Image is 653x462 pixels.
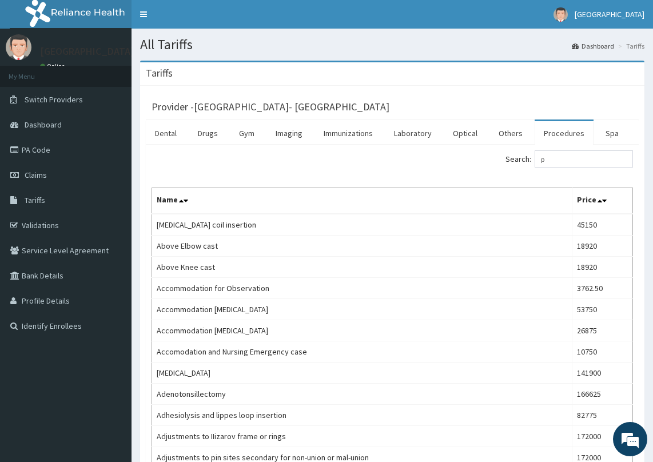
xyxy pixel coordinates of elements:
img: User Image [554,7,568,22]
span: Switch Providers [25,94,83,105]
td: Above Knee cast [152,257,572,278]
h1: All Tariffs [140,37,644,52]
td: Accommodation [MEDICAL_DATA] [152,320,572,341]
a: Dental [146,121,186,145]
a: Imaging [266,121,312,145]
span: Dashboard [25,120,62,130]
td: 45150 [572,214,633,236]
input: Search: [535,150,633,168]
a: Others [489,121,532,145]
a: Dashboard [572,41,614,51]
td: Accomodation and Nursing Emergency case [152,341,572,363]
th: Price [572,188,633,214]
p: [GEOGRAPHIC_DATA] [40,46,134,57]
a: Online [40,62,67,70]
li: Tariffs [615,41,644,51]
span: Claims [25,170,47,180]
a: Spa [596,121,628,145]
td: 26875 [572,320,633,341]
td: [MEDICAL_DATA] coil insertion [152,214,572,236]
img: User Image [6,34,31,60]
a: Immunizations [314,121,382,145]
td: Accommodation for Observation [152,278,572,299]
a: Optical [444,121,487,145]
h3: Provider - [GEOGRAPHIC_DATA]- [GEOGRAPHIC_DATA] [152,102,389,112]
a: Procedures [535,121,594,145]
td: Above Elbow cast [152,236,572,257]
span: [GEOGRAPHIC_DATA] [575,9,644,19]
td: 18920 [572,236,633,257]
h3: Tariffs [146,68,173,78]
td: 18920 [572,257,633,278]
td: [MEDICAL_DATA] [152,363,572,384]
a: Laboratory [385,121,441,145]
td: 172000 [572,426,633,447]
td: 82775 [572,405,633,426]
label: Search: [505,150,633,168]
td: 141900 [572,363,633,384]
td: 53750 [572,299,633,320]
td: Adjustments to IIizarov frame or rings [152,426,572,447]
td: Adenotonsillectomy [152,384,572,405]
td: 3762.50 [572,278,633,299]
a: Drugs [189,121,227,145]
td: Adhesiolysis and lippes loop insertion [152,405,572,426]
a: Gym [230,121,264,145]
td: 10750 [572,341,633,363]
th: Name [152,188,572,214]
td: Accommodation [MEDICAL_DATA] [152,299,572,320]
td: 166625 [572,384,633,405]
span: Tariffs [25,195,45,205]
